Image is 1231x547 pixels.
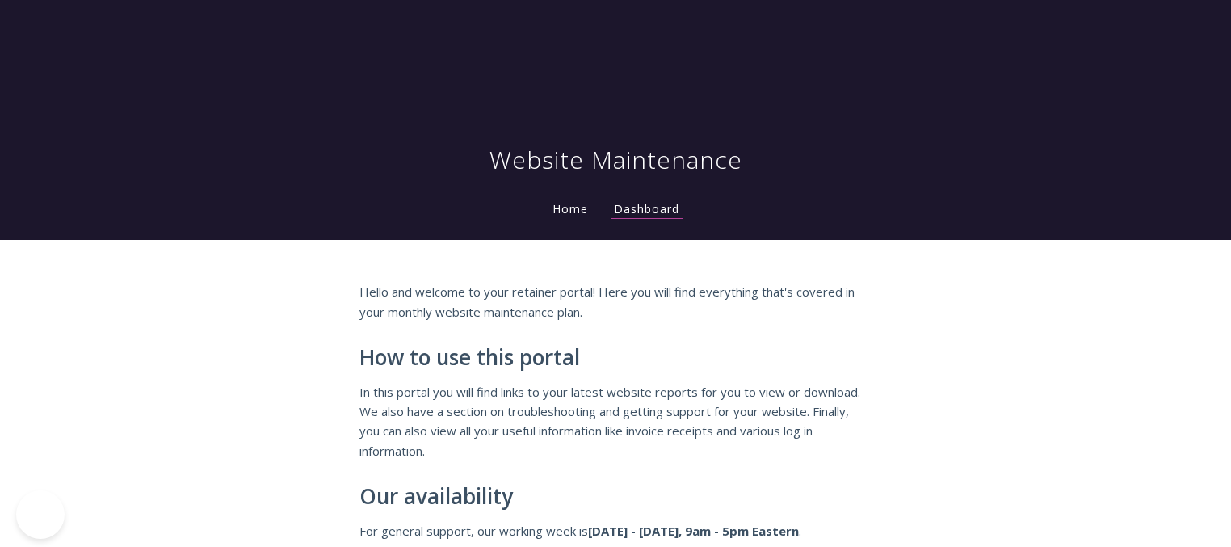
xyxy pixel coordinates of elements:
p: For general support, our working week is . [359,521,872,541]
a: Dashboard [611,201,683,219]
h1: Website Maintenance [489,144,742,176]
iframe: Toggle Customer Support [16,490,65,539]
p: In this portal you will find links to your latest website reports for you to view or download. We... [359,382,872,461]
p: Hello and welcome to your retainer portal! Here you will find everything that's covered in your m... [359,282,872,322]
strong: [DATE] - [DATE], 9am - 5pm Eastern [588,523,799,539]
h2: Our availability [359,485,872,509]
a: Home [549,201,591,217]
h2: How to use this portal [359,346,872,370]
